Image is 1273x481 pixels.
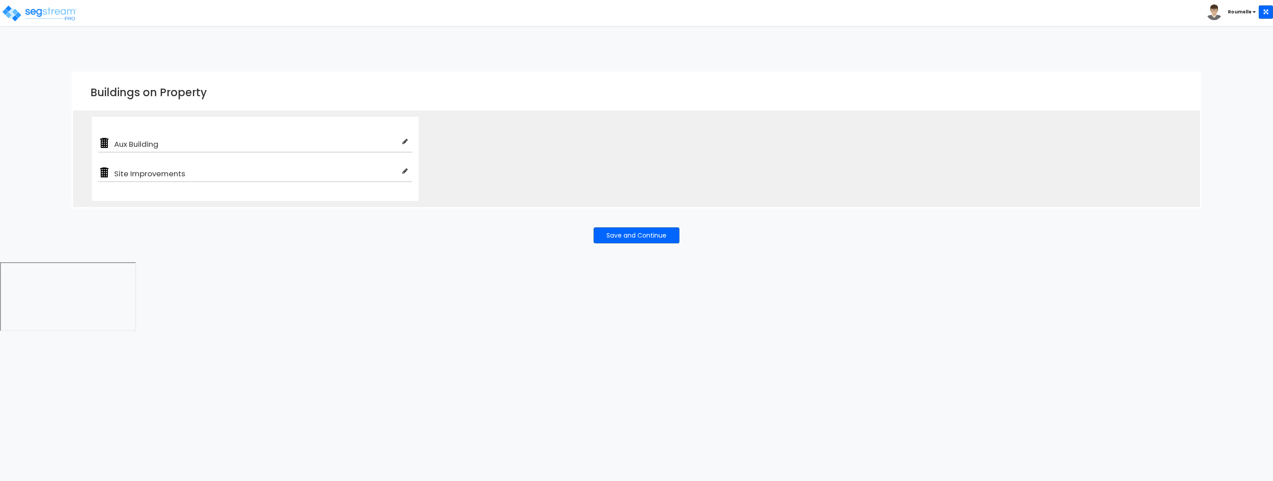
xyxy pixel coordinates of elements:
h3: Buildings on Property [90,87,1183,98]
img: building.png [98,166,111,179]
span: Aux Building [111,139,402,149]
img: avatar.png [1206,4,1222,20]
b: Roumelle [1228,9,1252,15]
img: logo_pro_r.png [1,4,77,22]
span: Site Improvements [111,168,402,179]
img: building.png [98,137,111,149]
button: Save and Continue [594,227,679,243]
